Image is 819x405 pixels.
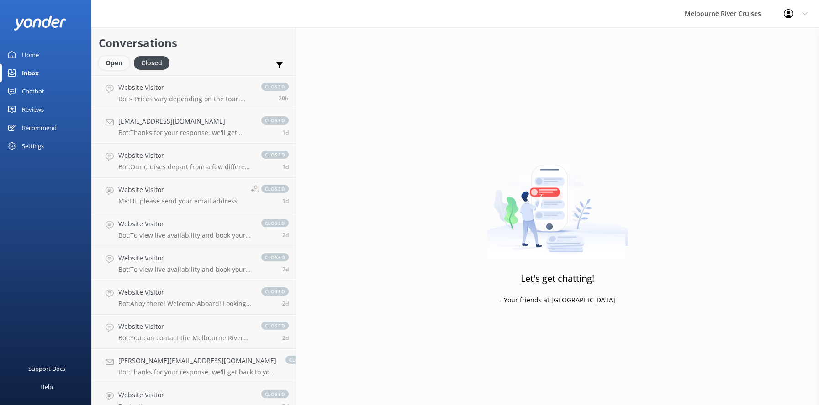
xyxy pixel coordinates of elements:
h4: Website Visitor [118,83,252,93]
div: Help [40,378,53,396]
span: closed [261,116,289,125]
h4: Website Visitor [118,151,252,161]
p: Bot: To view live availability and book your Melbourne River Cruise experience, please visit: [UR... [118,265,252,274]
span: closed [285,356,313,364]
h4: [EMAIL_ADDRESS][DOMAIN_NAME] [118,116,252,126]
p: Bot: To view live availability and book your Melbourne River Cruise experience, please visit [URL... [118,231,252,239]
p: Me: Hi, please send your email address [118,197,238,205]
a: Website VisitorBot:Ahoy there! Welcome Aboard! Looking to sail the Yarra in style? Whether you're... [92,280,296,315]
a: [EMAIL_ADDRESS][DOMAIN_NAME]Bot:Thanks for your response, we'll get back to you as soon as we can... [92,109,296,144]
div: Chatbot [22,82,44,100]
h4: Website Visitor [118,390,164,400]
span: closed [261,287,289,296]
a: Closed [134,57,174,67]
h2: Conversations [99,34,289,52]
a: Website VisitorBot:To view live availability and book your Melbourne River Cruise experience, ple... [92,246,296,280]
a: Website VisitorBot:You can contact the Melbourne River Cruises team by emailing [EMAIL_ADDRESS][D... [92,315,296,349]
div: Support Docs [28,359,65,378]
p: Bot: Our cruises depart from a few different locations along [GEOGRAPHIC_DATA] and Federation [GE... [118,163,252,171]
a: Website VisitorBot:Our cruises depart from a few different locations along [GEOGRAPHIC_DATA] and ... [92,144,296,178]
h4: Website Visitor [118,287,252,297]
span: Sep 10 2025 02:30pm (UTC +10:00) Australia/Sydney [282,163,289,171]
span: Sep 09 2025 04:17pm (UTC +10:00) Australia/Sydney [282,231,289,239]
p: Bot: Thanks for your response, we'll get back to you as soon as we can during opening hours. [118,129,252,137]
span: closed [261,253,289,261]
span: closed [261,390,289,398]
div: Home [22,46,39,64]
p: - Your friends at [GEOGRAPHIC_DATA] [500,295,615,305]
h4: [PERSON_NAME][EMAIL_ADDRESS][DOMAIN_NAME] [118,356,276,366]
p: Bot: Ahoy there! Welcome Aboard! Looking to sail the Yarra in style? Whether you're chasing sunse... [118,300,252,308]
a: Website VisitorBot:- Prices vary depending on the tour, season, group size, and fare type. For th... [92,75,296,109]
h4: Website Visitor [118,253,252,263]
a: [PERSON_NAME][EMAIL_ADDRESS][DOMAIN_NAME]Bot:Thanks for your response, we'll get back to you as s... [92,349,296,383]
span: closed [261,83,289,91]
span: Sep 11 2025 08:53am (UTC +10:00) Australia/Sydney [282,129,289,136]
p: Bot: Thanks for your response, we'll get back to you as soon as we can during opening hours. [118,368,276,376]
h3: Let's get chatting! [521,271,594,286]
span: closed [261,151,289,159]
div: Settings [22,137,44,155]
div: Recommend [22,119,57,137]
h4: Website Visitor [118,219,252,229]
span: Sep 10 2025 10:00am (UTC +10:00) Australia/Sydney [282,197,289,205]
div: Open [99,56,129,70]
img: artwork of a man stealing a conversation from at giant smartphone [487,145,628,260]
a: Website VisitorMe:Hi, please send your email addressclosed1d [92,178,296,212]
p: Bot: - Prices vary depending on the tour, season, group size, and fare type. For the most up-to-d... [118,95,252,103]
span: Sep 09 2025 12:57pm (UTC +10:00) Australia/Sydney [282,334,289,342]
div: Inbox [22,64,39,82]
p: Bot: You can contact the Melbourne River Cruises team by emailing [EMAIL_ADDRESS][DOMAIN_NAME]. V... [118,334,252,342]
span: Sep 09 2025 01:31pm (UTC +10:00) Australia/Sydney [282,300,289,307]
a: Open [99,57,134,67]
div: Reviews [22,100,44,119]
a: Website VisitorBot:To view live availability and book your Melbourne River Cruise experience, ple... [92,212,296,246]
span: Sep 11 2025 01:13pm (UTC +10:00) Australia/Sydney [279,94,289,102]
div: Closed [134,56,169,70]
span: closed [261,219,289,227]
span: closed [261,322,289,330]
span: closed [261,185,289,193]
h4: Website Visitor [118,185,238,195]
h4: Website Visitor [118,322,252,332]
span: Sep 09 2025 02:44pm (UTC +10:00) Australia/Sydney [282,265,289,273]
img: yonder-white-logo.png [14,16,66,31]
